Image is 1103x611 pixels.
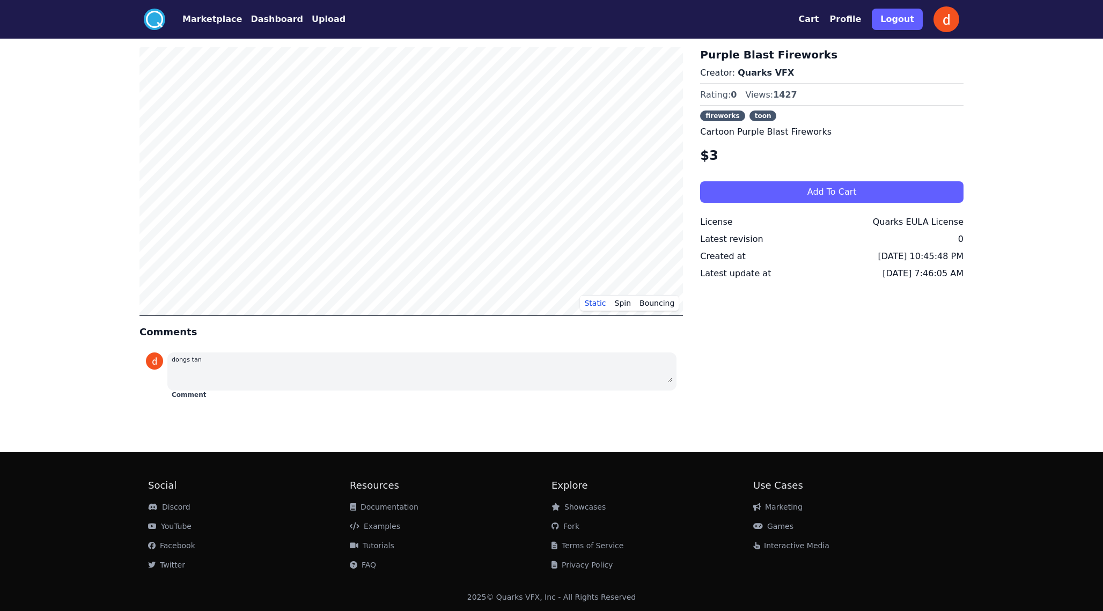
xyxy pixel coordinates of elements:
[700,267,771,280] div: Latest update at
[749,111,777,121] span: toon
[700,126,964,138] p: Cartoon Purple Blast Fireworks
[958,233,964,246] div: 0
[467,592,636,602] div: 2025 © Quarks VFX, Inc - All Rights Reserved
[580,295,610,311] button: Static
[551,522,579,531] a: Fork
[148,478,350,493] h2: Social
[933,6,959,32] img: profile
[303,13,345,26] a: Upload
[700,111,745,121] span: fireworks
[312,13,345,26] button: Upload
[738,68,794,78] a: Quarks VFX
[139,325,683,340] h4: Comments
[242,13,303,26] a: Dashboard
[551,478,753,493] h2: Explore
[350,541,394,550] a: Tutorials
[350,522,400,531] a: Examples
[700,67,964,79] p: Creator:
[350,478,551,493] h2: Resources
[700,250,745,263] div: Created at
[700,181,964,203] button: Add To Cart
[172,391,206,399] button: Comment
[182,13,242,26] button: Marketplace
[700,147,964,164] h4: $3
[551,503,606,511] a: Showcases
[731,90,737,100] span: 0
[611,295,636,311] button: Spin
[873,216,964,229] div: Quarks EULA License
[551,561,613,569] a: Privacy Policy
[148,503,190,511] a: Discord
[635,295,679,311] button: Bouncing
[883,267,964,280] div: [DATE] 7:46:05 AM
[551,541,623,550] a: Terms of Service
[878,250,964,263] div: [DATE] 10:45:48 PM
[798,13,819,26] button: Cart
[148,522,192,531] a: YouTube
[251,13,303,26] button: Dashboard
[172,356,202,363] small: dongs tan
[350,561,376,569] a: FAQ
[753,541,829,550] a: Interactive Media
[148,561,185,569] a: Twitter
[350,503,418,511] a: Documentation
[700,47,964,62] h3: Purple Blast Fireworks
[830,13,862,26] button: Profile
[700,216,732,229] div: License
[165,13,242,26] a: Marketplace
[753,522,793,531] a: Games
[700,89,737,101] div: Rating:
[872,4,923,34] a: Logout
[146,352,163,370] img: profile
[872,9,923,30] button: Logout
[700,233,763,246] div: Latest revision
[773,90,797,100] span: 1427
[745,89,797,101] div: Views:
[148,541,195,550] a: Facebook
[753,478,955,493] h2: Use Cases
[753,503,803,511] a: Marketing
